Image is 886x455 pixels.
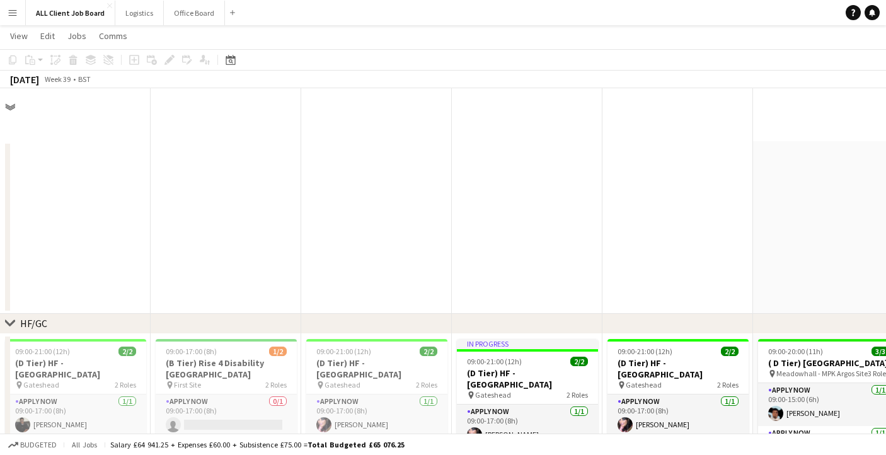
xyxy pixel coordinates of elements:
[306,395,447,437] app-card-role: APPLY NOW1/109:00-17:00 (8h)[PERSON_NAME]
[26,1,115,25] button: ALL Client Job Board
[265,380,287,389] span: 2 Roles
[5,357,146,380] h3: (D Tier) HF - [GEOGRAPHIC_DATA]
[717,380,739,389] span: 2 Roles
[776,369,868,378] span: Meadowhall - MPK Argos Site
[115,1,164,25] button: Logistics
[768,347,823,356] span: 09:00-20:00 (11h)
[457,339,598,349] div: In progress
[166,347,217,356] span: 09:00-17:00 (8h)
[475,390,511,400] span: Gateshead
[607,357,749,380] h3: (D Tier) HF - [GEOGRAPHIC_DATA]
[316,347,371,356] span: 09:00-21:00 (12h)
[23,380,59,389] span: Gateshead
[67,30,86,42] span: Jobs
[269,347,287,356] span: 1/2
[6,438,59,452] button: Budgeted
[40,30,55,42] span: Edit
[618,347,672,356] span: 09:00-21:00 (12h)
[156,357,297,380] h3: (B Tier) Rise 4 Disability [GEOGRAPHIC_DATA]
[626,380,662,389] span: Gateshead
[457,405,598,447] app-card-role: APPLY NOW1/109:00-17:00 (8h)[PERSON_NAME]
[156,395,297,437] app-card-role: APPLY NOW0/109:00-17:00 (8h)
[69,440,100,449] span: All jobs
[420,347,437,356] span: 2/2
[78,74,91,84] div: BST
[118,347,136,356] span: 2/2
[174,380,201,389] span: First Site
[94,28,132,44] a: Comms
[306,357,447,380] h3: (D Tier) HF - [GEOGRAPHIC_DATA]
[10,30,28,42] span: View
[5,395,146,437] app-card-role: APPLY NOW1/109:00-17:00 (8h)[PERSON_NAME]
[607,395,749,437] app-card-role: APPLY NOW1/109:00-17:00 (8h)[PERSON_NAME]
[164,1,225,25] button: Office Board
[110,440,405,449] div: Salary £64 941.25 + Expenses £60.00 + Subsistence £75.00 =
[325,380,360,389] span: Gateshead
[20,441,57,449] span: Budgeted
[42,74,73,84] span: Week 39
[457,367,598,390] h3: (D Tier) HF - [GEOGRAPHIC_DATA]
[467,357,522,366] span: 09:00-21:00 (12h)
[99,30,127,42] span: Comms
[20,317,47,330] div: HF/GC
[10,73,39,86] div: [DATE]
[416,380,437,389] span: 2 Roles
[567,390,588,400] span: 2 Roles
[115,380,136,389] span: 2 Roles
[721,347,739,356] span: 2/2
[15,347,70,356] span: 09:00-21:00 (12h)
[5,28,33,44] a: View
[62,28,91,44] a: Jobs
[570,357,588,366] span: 2/2
[308,440,405,449] span: Total Budgeted £65 076.25
[35,28,60,44] a: Edit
